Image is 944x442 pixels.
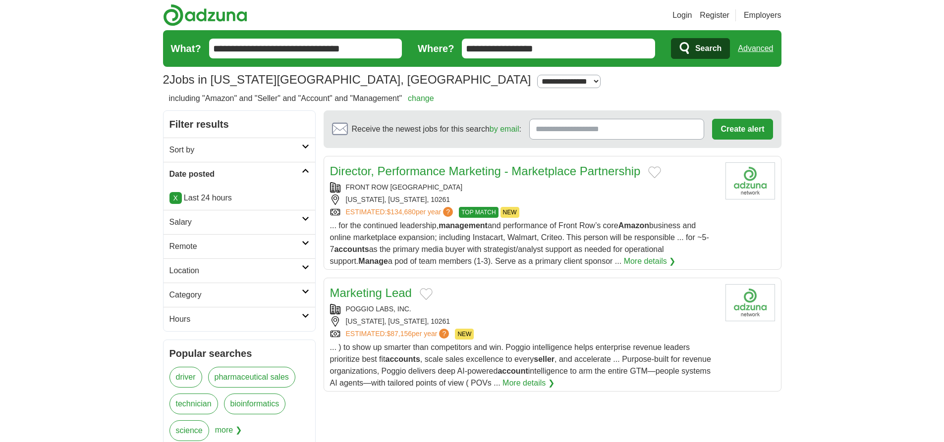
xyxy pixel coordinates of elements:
img: Adzuna logo [163,4,247,26]
h2: Hours [169,313,302,325]
span: 2 [163,71,169,89]
h2: Popular searches [169,346,309,361]
span: Receive the newest jobs for this search : [352,123,521,135]
div: FRONT ROW [GEOGRAPHIC_DATA] [330,182,718,193]
span: $134,680 [387,208,415,216]
label: What? [171,41,201,56]
a: Login [672,9,692,21]
span: $87,156 [387,330,412,338]
button: Create alert [712,119,773,140]
h2: Category [169,289,302,301]
a: X [169,192,182,204]
span: ? [443,207,453,217]
h2: Date posted [169,168,302,180]
strong: account [498,367,528,375]
a: Sort by [164,138,315,162]
a: Salary [164,210,315,234]
a: ESTIMATED:$134,680per year? [346,207,455,218]
button: Add to favorite jobs [420,288,433,300]
button: Add to favorite jobs [648,166,661,178]
a: More details ❯ [502,377,555,389]
div: POGGIO LABS, INC. [330,304,718,314]
a: by email [490,125,519,133]
a: bioinformatics [224,393,286,414]
a: Location [164,258,315,283]
h1: Jobs in [US_STATE][GEOGRAPHIC_DATA], [GEOGRAPHIC_DATA] [163,73,531,86]
a: More details ❯ [624,255,676,267]
p: Last 24 hours [169,192,309,204]
span: ? [439,329,449,339]
strong: accounts [334,245,369,253]
a: Employers [744,9,781,21]
span: NEW [500,207,519,218]
h2: Sort by [169,144,302,156]
div: [US_STATE], [US_STATE], 10261 [330,195,718,205]
h2: Salary [169,216,302,228]
strong: accounts [386,355,420,363]
h2: Location [169,265,302,277]
a: Director, Performance Marketing - Marketplace Partnership [330,164,641,178]
a: Register [700,9,729,21]
span: ... for the continued leadership, and performance of Front Row’s core business and online marketp... [330,221,709,265]
strong: Manage [358,257,388,265]
a: pharmaceutical sales [208,367,295,388]
a: Date posted [164,162,315,186]
button: Search [671,38,730,59]
div: [US_STATE], [US_STATE], 10261 [330,316,718,327]
a: ESTIMATED:$87,156per year? [346,329,451,340]
img: Company logo [725,162,775,199]
span: Search [695,39,722,58]
strong: Amazon [618,221,649,230]
strong: management [439,221,488,230]
a: Advanced [738,39,773,58]
h2: Remote [169,241,302,252]
strong: seller [534,355,555,363]
span: NEW [455,329,474,340]
span: ... ) to show up smarter than competitors and win. Poggio intelligence helps enterprise revenue l... [330,343,711,387]
a: Category [164,283,315,307]
a: Remote [164,234,315,258]
a: change [408,94,434,102]
span: TOP MATCH [459,207,498,218]
img: Company logo [725,284,775,321]
h2: Filter results [164,111,315,138]
a: driver [169,367,202,388]
label: Where? [418,41,454,56]
a: Hours [164,307,315,331]
h2: including "Amazon" and "Seller" and "Account" and "Management" [169,93,434,104]
a: technician [169,393,218,414]
a: Marketing Lead [330,286,412,299]
a: science [169,420,209,441]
